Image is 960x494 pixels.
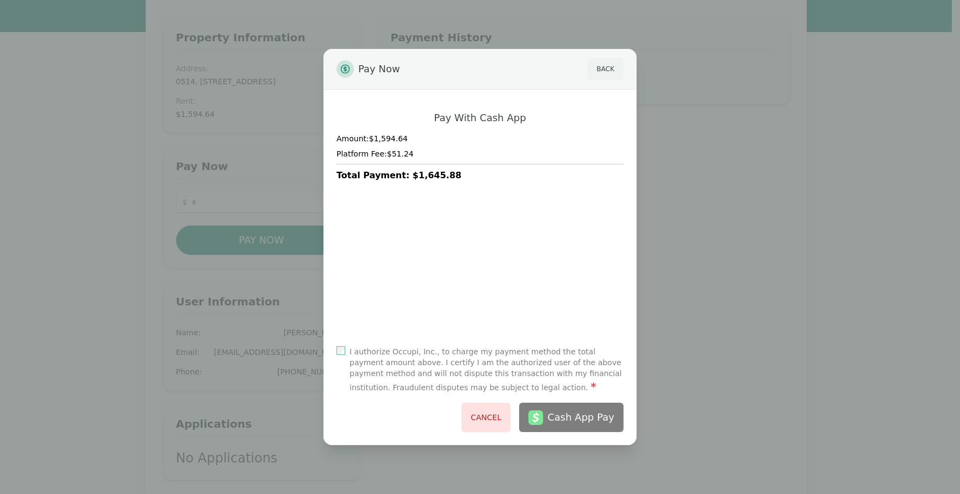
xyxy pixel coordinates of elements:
[336,148,624,159] h4: Platform Fee: $51.24
[462,403,510,432] button: Cancel
[588,58,624,80] button: Back
[336,169,624,182] h3: Total Payment: $1,645.88
[434,111,526,124] h2: Pay With Cash App
[358,58,400,80] span: Pay Now
[350,346,624,394] label: I authorize Occupi, Inc., to charge my payment method the total payment amount above. I certify I...
[336,133,624,144] h4: Amount: $1,594.64
[334,197,626,335] iframe: Secure payment input frame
